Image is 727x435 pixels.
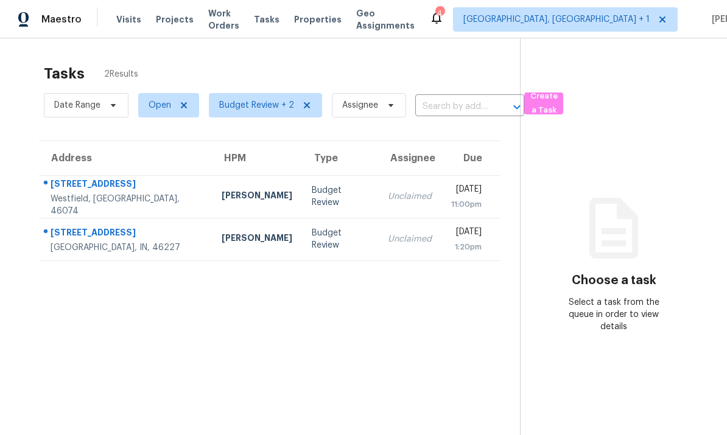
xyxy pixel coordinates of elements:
span: Budget Review + 2 [219,99,294,111]
span: Maestro [41,13,82,26]
div: [PERSON_NAME] [222,189,292,204]
h3: Choose a task [572,274,656,287]
div: [PERSON_NAME] [222,232,292,247]
span: Properties [294,13,342,26]
div: [DATE] [451,226,482,241]
span: Geo Assignments [356,7,415,32]
span: Open [149,99,171,111]
span: Tasks [254,15,279,24]
div: [STREET_ADDRESS] [51,226,202,242]
span: 2 Results [104,68,138,80]
th: Address [39,141,212,175]
th: Type [302,141,378,175]
div: [GEOGRAPHIC_DATA], IN, 46227 [51,242,202,254]
div: Unclaimed [388,190,432,203]
th: HPM [212,141,302,175]
div: 4 [435,7,444,19]
span: Assignee [342,99,378,111]
th: Assignee [378,141,441,175]
button: Create a Task [524,92,563,114]
div: Budget Review [312,184,368,209]
div: Unclaimed [388,233,432,245]
h2: Tasks [44,68,85,80]
th: Due [441,141,500,175]
div: [STREET_ADDRESS] [51,178,202,193]
span: Date Range [54,99,100,111]
div: Budget Review [312,227,368,251]
span: [GEOGRAPHIC_DATA], [GEOGRAPHIC_DATA] + 1 [463,13,650,26]
span: Projects [156,13,194,26]
span: Visits [116,13,141,26]
div: 11:00pm [451,198,482,211]
span: Create a Task [530,89,557,117]
button: Open [508,99,525,116]
div: Westfield, [GEOGRAPHIC_DATA], 46074 [51,193,202,217]
div: [DATE] [451,183,482,198]
div: Select a task from the queue in order to view details [567,296,661,333]
span: Work Orders [208,7,239,32]
div: 1:20pm [451,241,482,253]
input: Search by address [415,97,490,116]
